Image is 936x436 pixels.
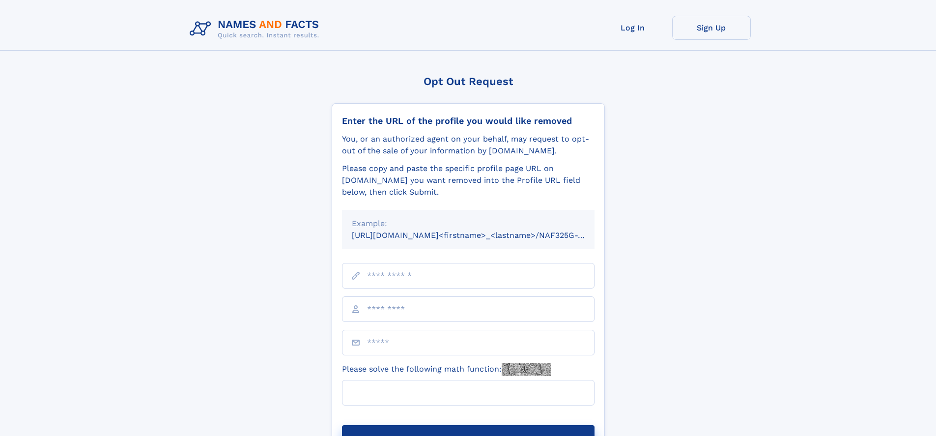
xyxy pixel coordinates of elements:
[342,163,595,198] div: Please copy and paste the specific profile page URL on [DOMAIN_NAME] you want removed into the Pr...
[342,133,595,157] div: You, or an authorized agent on your behalf, may request to opt-out of the sale of your informatio...
[672,16,751,40] a: Sign Up
[594,16,672,40] a: Log In
[332,75,605,87] div: Opt Out Request
[352,231,613,240] small: [URL][DOMAIN_NAME]<firstname>_<lastname>/NAF325G-xxxxxxxx
[352,218,585,230] div: Example:
[342,363,551,376] label: Please solve the following math function:
[186,16,327,42] img: Logo Names and Facts
[342,116,595,126] div: Enter the URL of the profile you would like removed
